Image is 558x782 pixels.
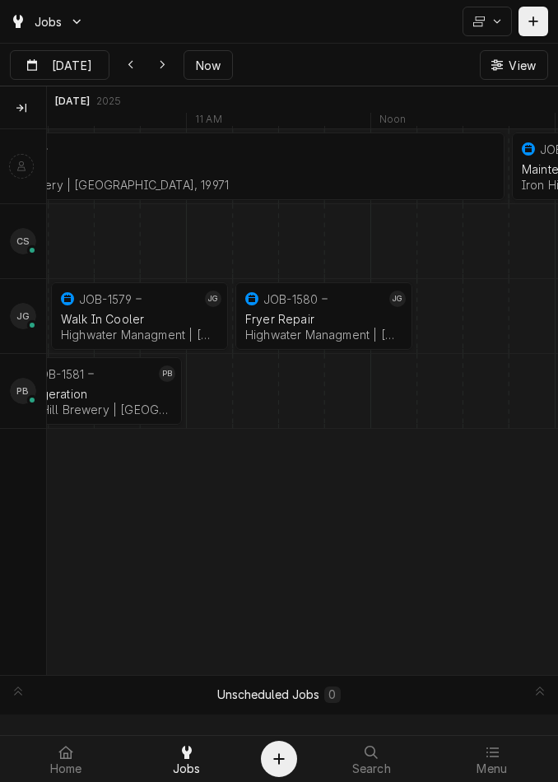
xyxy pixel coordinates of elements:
[128,739,247,779] a: Jobs
[217,686,319,703] div: Unscheduled Jobs
[96,95,122,108] div: 2025
[389,291,406,307] div: JG
[205,291,221,307] div: James Gatton's Avatar
[33,367,84,381] div: JOB-1581
[10,228,36,254] div: Chris Sockriter's Avatar
[10,378,36,404] div: Phill Blush's Avatar
[55,95,90,108] div: [DATE]
[205,291,221,307] div: JG
[61,328,218,342] div: Highwater Managment | [GEOGRAPHIC_DATA], 21842
[173,762,201,775] span: Jobs
[352,762,391,775] span: Search
[35,13,63,30] span: Jobs
[433,739,552,779] a: Menu
[159,365,175,382] div: Phill Blush's Avatar
[477,762,507,775] span: Menu
[245,312,402,326] div: Fryer Repair
[480,50,548,80] button: View
[15,403,172,417] div: Iron Hill Brewery | [GEOGRAPHIC_DATA], 19971
[263,292,318,306] div: JOB-1580
[389,291,406,307] div: James Gatton's Avatar
[10,303,36,329] div: JG
[193,57,224,74] span: Now
[7,739,126,779] a: Home
[15,387,172,401] div: Refrigeration
[312,739,431,779] a: Search
[50,762,82,775] span: Home
[10,303,36,329] div: James Gatton's Avatar
[261,741,297,777] button: Create Object
[245,328,402,342] div: Highwater Managment | [GEOGRAPHIC_DATA], 21842
[10,378,36,404] div: PB
[61,312,218,326] div: Walk In Cooler
[47,129,558,675] div: normal
[10,50,109,80] button: [DATE]
[370,113,415,131] div: Noon
[505,57,539,74] span: View
[3,8,91,35] a: Go to Jobs
[79,292,132,306] div: JOB-1579
[10,228,36,254] div: CS
[328,686,337,703] div: 0
[184,50,233,80] button: Now
[186,113,230,131] div: 11 AM
[159,365,175,382] div: PB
